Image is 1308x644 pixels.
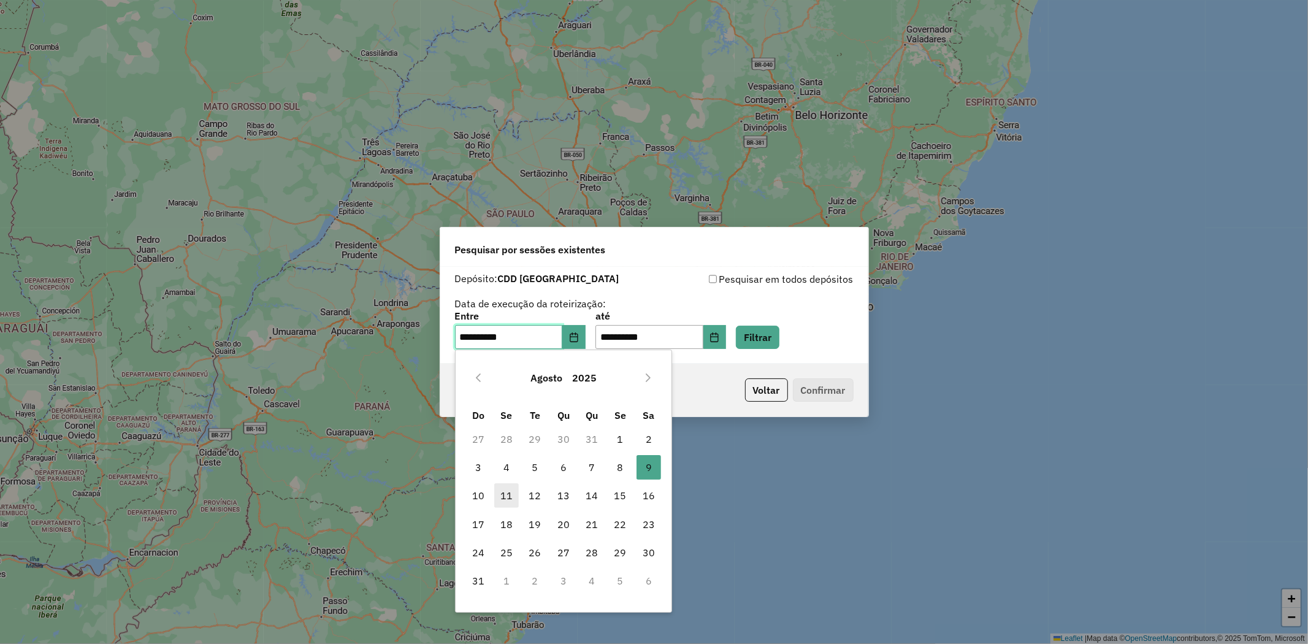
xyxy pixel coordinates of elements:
[549,567,578,595] td: 3
[635,481,663,510] td: 16
[551,483,576,508] span: 13
[606,567,634,595] td: 5
[578,453,606,481] td: 7
[522,483,547,508] span: 12
[521,539,549,567] td: 26
[549,453,578,481] td: 6
[464,453,492,481] td: 3
[521,510,549,538] td: 19
[578,510,606,538] td: 21
[586,409,598,421] span: Qu
[498,272,619,285] strong: CDD [GEOGRAPHIC_DATA]
[637,455,661,480] span: 9
[492,453,521,481] td: 4
[464,567,492,595] td: 31
[466,512,491,537] span: 17
[549,424,578,453] td: 30
[526,363,567,393] button: Choose Month
[464,424,492,453] td: 27
[522,455,547,480] span: 5
[608,512,633,537] span: 22
[455,350,672,613] div: Choose Date
[595,309,726,323] label: até
[494,455,519,480] span: 4
[530,409,540,421] span: Te
[635,510,663,538] td: 23
[578,481,606,510] td: 14
[557,409,570,421] span: Qu
[466,569,491,593] span: 31
[637,512,661,537] span: 23
[637,427,661,451] span: 2
[501,409,513,421] span: Se
[522,540,547,565] span: 26
[745,378,788,402] button: Voltar
[637,540,661,565] span: 30
[466,540,491,565] span: 24
[654,272,854,286] div: Pesquisar em todos depósitos
[472,409,484,421] span: Do
[635,567,663,595] td: 6
[464,539,492,567] td: 24
[469,368,488,388] button: Previous Month
[638,368,658,388] button: Next Month
[703,325,727,350] button: Choose Date
[578,539,606,567] td: 28
[455,296,606,311] label: Data de execução da roteirização:
[608,427,633,451] span: 1
[492,510,521,538] td: 18
[736,326,779,349] button: Filtrar
[522,512,547,537] span: 19
[521,481,549,510] td: 12
[494,540,519,565] span: 25
[551,540,576,565] span: 27
[455,242,606,257] span: Pesquisar por sessões existentes
[455,271,619,286] label: Depósito:
[567,363,602,393] button: Choose Year
[492,481,521,510] td: 11
[606,539,634,567] td: 29
[466,455,491,480] span: 3
[579,483,604,508] span: 14
[551,512,576,537] span: 20
[579,540,604,565] span: 28
[635,424,663,453] td: 2
[606,453,634,481] td: 8
[608,540,633,565] span: 29
[494,483,519,508] span: 11
[492,539,521,567] td: 25
[494,512,519,537] span: 18
[521,453,549,481] td: 5
[606,510,634,538] td: 22
[549,481,578,510] td: 13
[635,539,663,567] td: 30
[608,483,633,508] span: 15
[579,512,604,537] span: 21
[608,455,633,480] span: 8
[464,481,492,510] td: 10
[549,510,578,538] td: 20
[635,453,663,481] td: 9
[578,567,606,595] td: 4
[614,409,626,421] span: Se
[579,455,604,480] span: 7
[549,539,578,567] td: 27
[521,424,549,453] td: 29
[562,325,586,350] button: Choose Date
[578,424,606,453] td: 31
[643,409,654,421] span: Sa
[521,567,549,595] td: 2
[466,483,491,508] span: 10
[492,567,521,595] td: 1
[464,510,492,538] td: 17
[455,309,586,323] label: Entre
[637,483,661,508] span: 16
[606,481,634,510] td: 15
[606,424,634,453] td: 1
[551,455,576,480] span: 6
[492,424,521,453] td: 28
